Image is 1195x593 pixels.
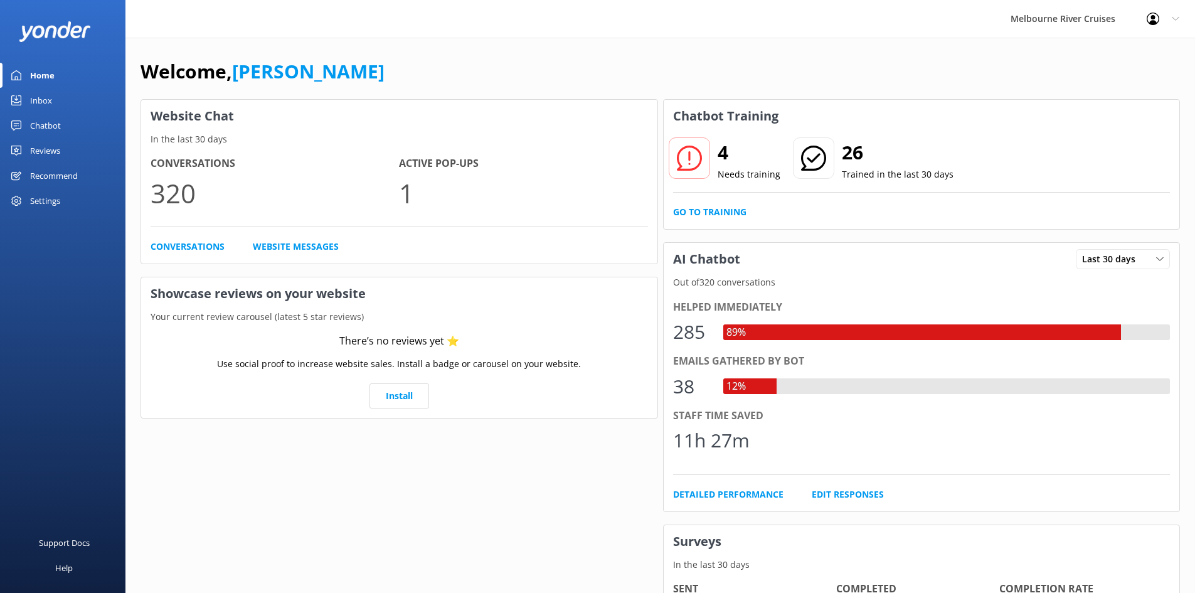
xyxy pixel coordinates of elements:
[842,137,953,168] h2: 26
[673,371,711,402] div: 38
[812,488,884,501] a: Edit Responses
[664,558,1180,572] p: In the last 30 days
[30,163,78,188] div: Recommend
[339,333,459,350] div: There’s no reviews yet ⭐
[664,525,1180,558] h3: Surveys
[723,324,749,341] div: 89%
[673,353,1171,370] div: Emails gathered by bot
[141,56,385,87] h1: Welcome,
[842,168,953,181] p: Trained in the last 30 days
[664,275,1180,289] p: Out of 320 conversations
[30,188,60,213] div: Settings
[718,137,780,168] h2: 4
[151,240,225,254] a: Conversations
[369,383,429,409] a: Install
[19,21,91,42] img: yonder-white-logo.png
[30,63,55,88] div: Home
[673,205,746,219] a: Go to Training
[39,530,90,555] div: Support Docs
[673,408,1171,424] div: Staff time saved
[673,299,1171,316] div: Helped immediately
[217,357,581,371] p: Use social proof to increase website sales. Install a badge or carousel on your website.
[673,317,711,347] div: 285
[1082,252,1143,266] span: Last 30 days
[30,138,60,163] div: Reviews
[253,240,339,254] a: Website Messages
[141,100,657,132] h3: Website Chat
[141,310,657,324] p: Your current review carousel (latest 5 star reviews)
[30,113,61,138] div: Chatbot
[664,100,788,132] h3: Chatbot Training
[232,58,385,84] a: [PERSON_NAME]
[30,88,52,113] div: Inbox
[399,172,647,214] p: 1
[151,172,399,214] p: 320
[141,277,657,310] h3: Showcase reviews on your website
[141,132,657,146] p: In the last 30 days
[151,156,399,172] h4: Conversations
[664,243,750,275] h3: AI Chatbot
[673,488,783,501] a: Detailed Performance
[399,156,647,172] h4: Active Pop-ups
[723,378,749,395] div: 12%
[55,555,73,580] div: Help
[673,425,750,456] div: 11h 27m
[718,168,780,181] p: Needs training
